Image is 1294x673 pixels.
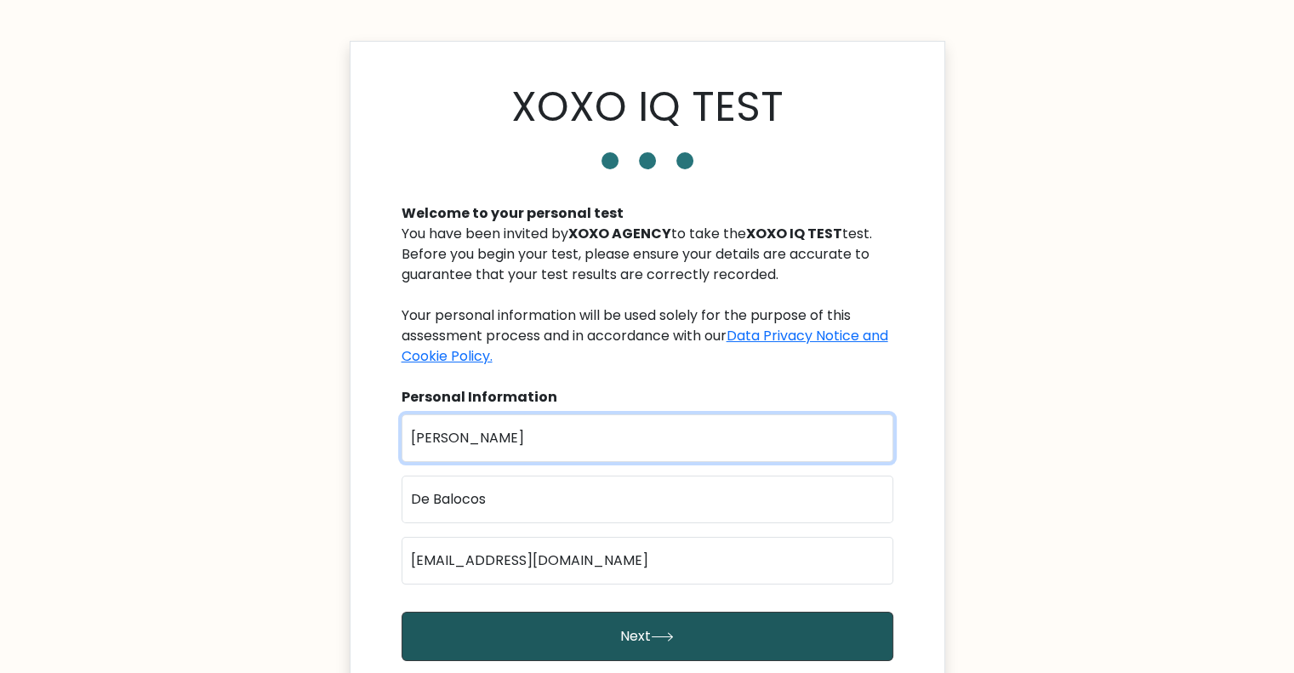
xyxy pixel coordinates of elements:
[402,203,893,224] div: Welcome to your personal test
[402,414,893,462] input: First name
[402,387,893,408] div: Personal Information
[402,224,893,367] div: You have been invited by to take the test. Before you begin your test, please ensure your details...
[402,537,893,585] input: Email
[568,224,671,243] b: XOXO AGENCY
[402,326,888,366] a: Data Privacy Notice and Cookie Policy.
[402,612,893,661] button: Next
[746,224,842,243] b: XOXO IQ TEST
[511,83,784,132] h1: XOXO IQ TEST
[402,476,893,523] input: Last name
